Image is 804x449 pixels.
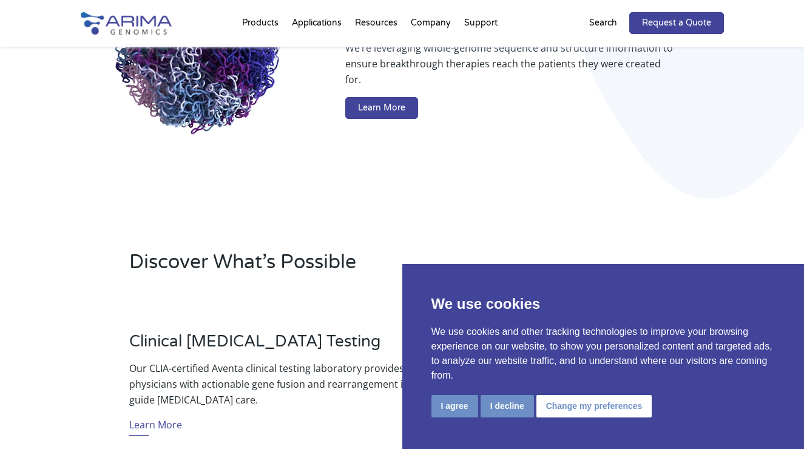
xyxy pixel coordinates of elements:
img: Arima-Genomics-logo [81,12,172,35]
h3: Clinical [MEDICAL_DATA] Testing [129,332,453,360]
a: Request a Quote [629,12,724,34]
p: Search [589,15,617,31]
h2: Discover What’s Possible [129,249,554,285]
button: I agree [431,395,478,417]
a: Learn More [345,97,418,119]
button: I decline [481,395,534,417]
a: Learn More [129,417,182,436]
p: We use cookies [431,293,775,315]
button: Change my preferences [536,395,652,417]
p: We’re leveraging whole-genome sequence and structure information to ensure breakthrough therapies... [345,40,675,97]
p: Our CLIA-certified Aventa clinical testing laboratory provides physicians with actionable gene fu... [129,360,453,408]
p: We use cookies and other tracking technologies to improve your browsing experience on our website... [431,325,775,383]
